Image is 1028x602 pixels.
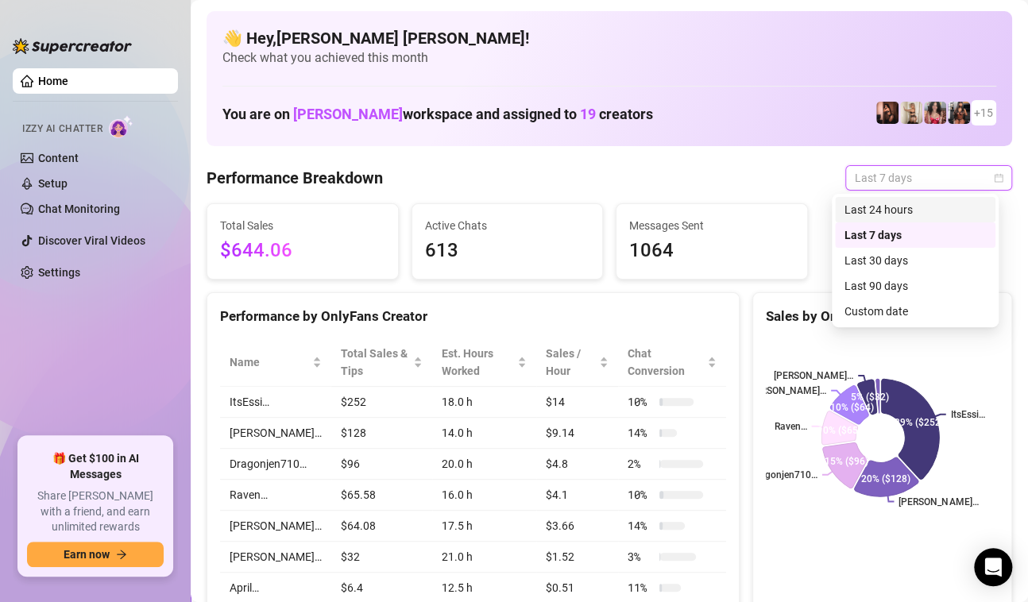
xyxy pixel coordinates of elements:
[220,418,331,449] td: [PERSON_NAME]…
[38,177,68,190] a: Setup
[629,236,794,266] span: 1064
[628,424,653,442] span: 14 %
[747,385,826,396] text: [PERSON_NAME]…
[536,480,618,511] td: $4.1
[207,167,383,189] h4: Performance Breakdown
[220,387,331,418] td: ItsEssi…
[220,306,726,327] div: Performance by OnlyFans Creator
[855,166,1003,190] span: Last 7 days
[835,248,995,273] div: Last 30 days
[974,104,993,122] span: + 15
[220,217,385,234] span: Total Sales
[835,299,995,324] div: Custom date
[628,455,653,473] span: 2 %
[220,338,331,387] th: Name
[222,49,996,67] span: Check what you achieved this month
[835,222,995,248] div: Last 7 days
[432,480,537,511] td: 16.0 h
[432,418,537,449] td: 14.0 h
[766,306,999,327] div: Sales by OnlyFans Creator
[331,338,432,387] th: Total Sales & Tips
[109,115,133,138] img: AI Chatter
[948,102,970,124] img: Erica (@ericabanks)
[994,173,1003,183] span: calendar
[628,393,653,411] span: 10 %
[27,542,164,567] button: Earn nowarrow-right
[220,236,385,266] span: $644.06
[220,449,331,480] td: Dragonjen710…
[844,201,986,218] div: Last 24 hours
[844,277,986,295] div: Last 90 days
[331,542,432,573] td: $32
[13,38,132,54] img: logo-BBDzfeDw.svg
[774,370,853,381] text: [PERSON_NAME]…
[974,548,1012,586] div: Open Intercom Messenger
[844,252,986,269] div: Last 30 days
[64,548,110,561] span: Earn now
[536,542,618,573] td: $1.52
[844,303,986,320] div: Custom date
[38,75,68,87] a: Home
[220,511,331,542] td: [PERSON_NAME]…
[536,511,618,542] td: $3.66
[22,122,102,137] span: Izzy AI Chatter
[749,469,817,480] text: Dragonjen710…
[222,106,653,123] h1: You are on workspace and assigned to creators
[425,236,590,266] span: 613
[876,102,899,124] img: Dragonjen710 (@dragonjen)
[580,106,596,122] span: 19
[27,451,164,482] span: 🎁 Get $100 in AI Messages
[835,197,995,222] div: Last 24 hours
[950,409,984,420] text: ItsEssi…
[432,387,537,418] td: 18.0 h
[27,488,164,535] span: Share [PERSON_NAME] with a friend, and earn unlimited rewards
[432,449,537,480] td: 20.0 h
[536,387,618,418] td: $14
[331,449,432,480] td: $96
[536,449,618,480] td: $4.8
[432,511,537,542] td: 17.5 h
[331,511,432,542] td: $64.08
[546,345,596,380] span: Sales / Hour
[38,203,120,215] a: Chat Monitoring
[536,338,618,387] th: Sales / Hour
[628,486,653,504] span: 10 %
[293,106,403,122] span: [PERSON_NAME]
[425,217,590,234] span: Active Chats
[924,102,946,124] img: Aaliyah (@edmflowerfairy)
[536,418,618,449] td: $9.14
[628,579,653,596] span: 11 %
[331,480,432,511] td: $65.58
[628,345,703,380] span: Chat Conversion
[341,345,410,380] span: Total Sales & Tips
[899,496,978,507] text: [PERSON_NAME]…
[628,517,653,534] span: 14 %
[331,418,432,449] td: $128
[331,387,432,418] td: $252
[835,273,995,299] div: Last 90 days
[116,549,127,560] span: arrow-right
[442,345,515,380] div: Est. Hours Worked
[844,226,986,244] div: Last 7 days
[628,548,653,565] span: 3 %
[900,102,922,124] img: Monique (@moneybagmoee)
[220,542,331,573] td: [PERSON_NAME]…
[38,152,79,164] a: Content
[618,338,725,387] th: Chat Conversion
[220,480,331,511] td: Raven…
[38,266,80,279] a: Settings
[629,217,794,234] span: Messages Sent
[230,353,309,371] span: Name
[38,234,145,247] a: Discover Viral Videos
[774,421,806,432] text: Raven…
[222,27,996,49] h4: 👋 Hey, [PERSON_NAME] [PERSON_NAME] !
[432,542,537,573] td: 21.0 h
